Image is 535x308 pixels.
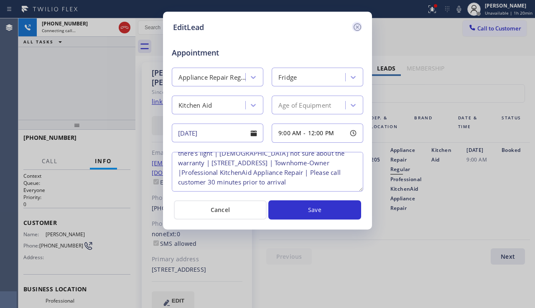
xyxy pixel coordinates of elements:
div: Appliance Repair Regular [178,73,246,82]
span: Appointment [172,47,234,58]
div: Fridge [278,73,297,82]
textarea: 9-12 | $69 | Kitchen Aid | Fridge FS| inside the fridge where is displays the temperature is says... [172,152,363,192]
button: Save [268,200,361,220]
span: - [303,129,306,137]
span: 9:00 AM [278,129,301,137]
span: 12:00 PM [308,129,334,137]
button: Cancel [174,200,267,220]
h5: EditLead [173,22,204,33]
input: - choose date - [172,124,263,142]
div: Kitchen Aid [178,101,212,110]
div: Age of Equipment [278,101,331,110]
